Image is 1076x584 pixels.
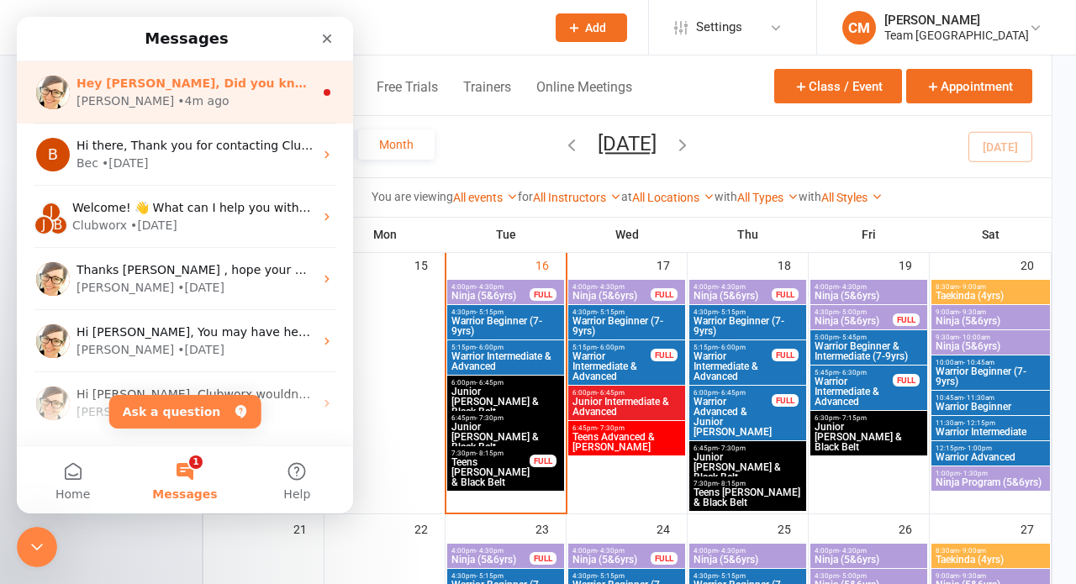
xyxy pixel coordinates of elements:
[839,414,867,422] span: - 7:15pm
[935,427,1047,437] span: Warrior Intermediate
[572,424,682,432] span: 6:45pm
[451,308,561,316] span: 4:30pm
[772,288,799,301] div: FULL
[446,217,567,252] th: Tue
[453,191,518,204] a: All events
[693,487,803,508] span: Teens [PERSON_NAME] & Black Belt
[60,262,157,280] div: [PERSON_NAME]
[737,191,799,204] a: All Types
[621,190,632,203] strong: at
[19,121,53,155] div: Profile image for Bec
[814,414,924,422] span: 6:30pm
[839,369,867,376] span: - 6:30pm
[572,291,651,301] span: Ninja (5&6yrs)
[161,324,208,342] div: • [DATE]
[814,283,924,291] span: 4:00pm
[572,344,651,351] span: 5:15pm
[935,316,1047,326] span: Ninja (5&6yrs)
[960,470,988,477] span: - 1:30pm
[92,378,245,412] button: Ask a question
[451,387,561,417] span: Junior [PERSON_NAME] & Black Belt
[935,394,1047,402] span: 10:45am
[60,76,157,93] div: [PERSON_NAME]
[597,308,625,316] span: - 5:15pm
[651,552,678,565] div: FULL
[60,246,525,260] span: Thanks [PERSON_NAME] , hope your well and look forward to catching up soon
[372,190,453,203] strong: You are viewing
[693,397,773,437] span: Warrior Advanced & Junior [PERSON_NAME]
[935,366,1047,387] span: Warrior Beginner (7-9yrs)
[451,457,530,487] span: Teens [PERSON_NAME] & Black Belt
[135,471,200,483] span: Messages
[572,316,682,336] span: Warrior Beginner (7-9yrs)
[19,308,53,341] img: Profile image for Emily
[814,555,924,565] span: Ninja (5&6yrs)
[597,424,625,432] span: - 7:30pm
[113,200,161,218] div: • [DATE]
[935,555,1047,565] span: Taekinda (4yrs)
[451,291,530,301] span: Ninja (5&6yrs)
[463,79,511,115] button: Trainers
[572,389,682,397] span: 6:00pm
[963,394,994,402] span: - 11:30am
[959,334,990,341] span: - 10:00am
[693,547,803,555] span: 4:00pm
[451,414,561,422] span: 6:45pm
[55,184,332,197] span: Welcome! 👋 What can I help you with [DATE]?
[651,349,678,361] div: FULL
[718,572,746,580] span: - 5:15pm
[451,547,530,555] span: 4:00pm
[112,429,224,497] button: Messages
[572,283,651,291] span: 4:00pm
[39,471,73,483] span: Home
[572,397,682,417] span: Junior Intermediate & Advanced
[597,344,625,351] span: - 6:00pm
[19,59,53,92] img: Profile image for Emily
[266,471,293,483] span: Help
[842,11,876,45] div: CM
[597,389,625,397] span: - 6:45pm
[693,572,803,580] span: 4:30pm
[839,547,867,555] span: - 4:30pm
[693,308,803,316] span: 4:30pm
[693,480,803,487] span: 7:30pm
[476,283,504,291] span: - 4:30pm
[60,138,82,155] div: Bec
[718,445,746,452] span: - 7:30pm
[476,572,504,580] span: - 5:15pm
[935,547,1047,555] span: 8:30am
[597,283,625,291] span: - 4:30pm
[693,445,803,452] span: 6:45pm
[535,514,566,542] div: 23
[451,572,561,580] span: 4:30pm
[718,389,746,397] span: - 6:45pm
[324,217,446,252] th: Mon
[693,344,773,351] span: 5:15pm
[935,308,1047,316] span: 9:00am
[814,572,924,580] span: 4:30pm
[799,190,821,203] strong: with
[17,198,37,218] div: J
[715,190,737,203] strong: with
[884,13,1029,28] div: [PERSON_NAME]
[814,308,894,316] span: 4:30pm
[778,514,808,542] div: 25
[572,572,682,580] span: 4:30pm
[814,422,924,452] span: Junior [PERSON_NAME] & Black Belt
[161,262,208,280] div: • [DATE]
[814,291,924,301] span: Ninja (5&6yrs)
[693,389,773,397] span: 6:00pm
[556,13,627,42] button: Add
[1021,514,1051,542] div: 27
[693,351,773,381] span: Warrior Intermediate & Advanced
[935,359,1047,366] span: 10:00am
[718,547,746,555] span: - 4:30pm
[530,288,556,301] div: FULL
[657,514,687,542] div: 24
[718,344,746,351] span: - 6:00pm
[85,138,132,155] div: • [DATE]
[1021,250,1051,278] div: 20
[476,344,504,351] span: - 6:00pm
